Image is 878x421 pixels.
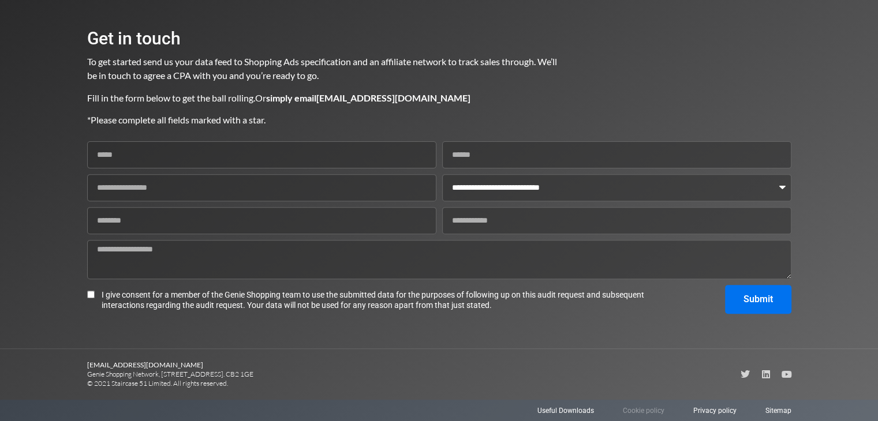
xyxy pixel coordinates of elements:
[87,56,559,81] span: To get started send us your data feed to Shopping Ads specification and an affiliate network to t...
[87,92,255,103] span: Fill in the form below to get the ball rolling.
[87,113,558,127] p: *Please complete all fields marked with a star.
[537,405,594,416] a: Useful Downloads
[87,360,203,369] b: [EMAIL_ADDRESS][DOMAIN_NAME]
[744,295,773,304] span: Submit
[87,360,439,388] p: Genie Shopping Network, [STREET_ADDRESS]. CB2 1GE © 2021 Staircase 51 Limited. All rights reserved.
[623,405,664,416] a: Cookie policy
[266,92,470,103] b: simply email [EMAIL_ADDRESS][DOMAIN_NAME]
[87,30,558,47] h2: Get in touch
[255,92,470,103] span: Or
[102,290,649,310] span: I give consent for a member of the Genie Shopping team to use the submitted data for the purposes...
[765,405,791,416] a: Sitemap
[693,405,737,416] a: Privacy policy
[725,285,791,314] button: Submit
